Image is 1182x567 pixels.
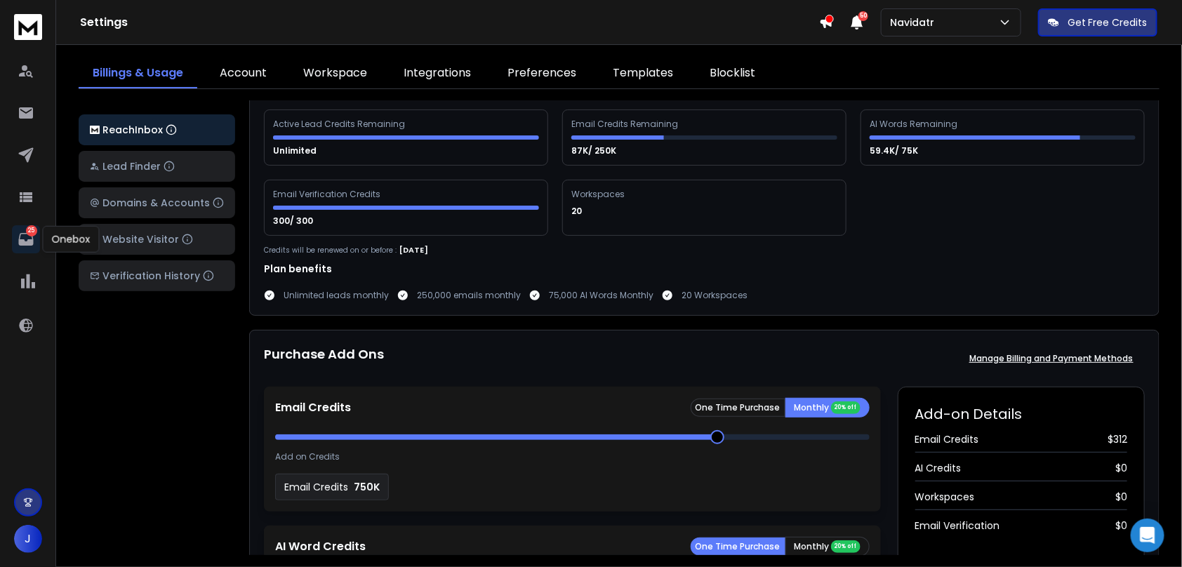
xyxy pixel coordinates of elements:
h1: Settings [80,14,819,31]
h1: Purchase Add Ons [264,345,384,373]
span: AI Credits [915,461,962,475]
a: Templates [599,59,687,88]
button: Manage Billing and Payment Methods [958,345,1145,373]
h2: Add-on Details [915,404,1128,424]
p: [DATE] [399,244,428,256]
button: ReachInbox [79,114,235,145]
span: Email Credits [915,432,979,446]
p: 750K [354,480,380,494]
span: 50 [858,11,868,21]
a: Integrations [390,59,485,88]
div: Workspaces [571,189,627,200]
span: $ 312 [1108,432,1127,446]
span: $ 0 [1115,490,1127,504]
p: Manage Billing and Payment Methods [969,353,1134,364]
div: 20% off [831,540,861,553]
p: AI Word Credits [275,538,366,555]
img: logo [90,126,100,135]
p: 25 [26,225,37,236]
p: Unlimited leads monthly [284,290,389,301]
div: Open Intercom Messenger [1131,519,1164,552]
div: Email Verification Credits [273,189,383,200]
p: Navidatr [890,15,940,29]
button: Verification History [79,260,235,291]
p: 250,000 emails monthly [417,290,521,301]
div: AI Words Remaining [870,119,959,130]
div: Onebox [42,226,99,253]
a: Account [206,59,281,88]
a: 25 [12,225,40,253]
p: 59.4K/ 75K [870,145,920,156]
p: Credits will be renewed on or before : [264,245,397,255]
p: Email Credits [275,399,351,416]
p: Unlimited [273,145,319,156]
p: 75,000 AI Words Monthly [549,290,653,301]
div: 20% off [831,401,861,414]
button: One Time Purchase [691,399,785,417]
button: Website Visitor [79,224,235,255]
p: 300/ 300 [273,215,315,227]
p: Email Credits [284,480,348,494]
a: Preferences [493,59,590,88]
span: Email Verification [915,519,1000,533]
button: One Time Purchase [691,538,785,556]
span: $ 0 [1115,519,1127,533]
p: Get Free Credits [1068,15,1148,29]
span: $ 0 [1115,461,1127,475]
button: Domains & Accounts [79,187,235,218]
p: 20 [571,206,584,217]
button: Lead Finder [79,151,235,182]
a: Blocklist [696,59,769,88]
button: Monthly 20% off [785,537,870,556]
button: J [14,525,42,553]
button: Monthly 20% off [785,398,870,418]
img: logo [14,14,42,40]
p: Add on Credits [275,451,340,462]
h1: Plan benefits [264,262,1145,276]
span: Workspaces [915,490,975,504]
button: Get Free Credits [1038,8,1157,36]
a: Billings & Usage [79,59,197,88]
div: Email Credits Remaining [571,119,680,130]
div: Active Lead Credits Remaining [273,119,407,130]
p: 20 Workspaces [682,290,748,301]
a: Workspace [289,59,381,88]
p: 87K/ 250K [571,145,618,156]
